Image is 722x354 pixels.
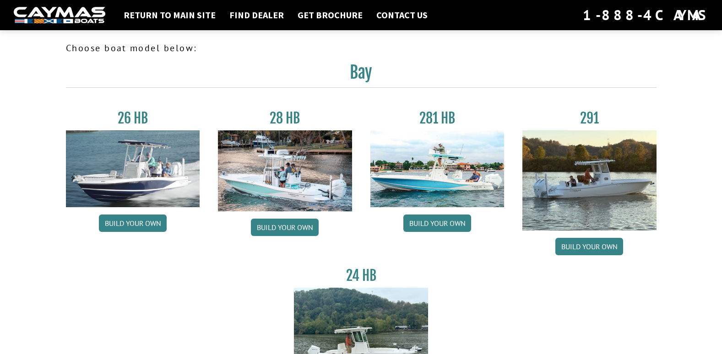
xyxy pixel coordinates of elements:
[66,62,657,88] h2: Bay
[522,110,657,127] h3: 291
[99,215,167,232] a: Build your own
[555,238,623,255] a: Build your own
[14,7,105,24] img: white-logo-c9c8dbefe5ff5ceceb0f0178aa75bf4bb51f6bca0971e226c86eb53dfe498488.png
[370,110,505,127] h3: 281 HB
[403,215,471,232] a: Build your own
[372,9,432,21] a: Contact Us
[225,9,288,21] a: Find Dealer
[294,267,428,284] h3: 24 HB
[293,9,367,21] a: Get Brochure
[66,41,657,55] p: Choose boat model below:
[583,5,708,25] div: 1-888-4CAYMAS
[218,130,352,211] img: 28_hb_thumbnail_for_caymas_connect.jpg
[66,130,200,207] img: 26_new_photo_resized.jpg
[522,130,657,231] img: 291_Thumbnail.jpg
[119,9,220,21] a: Return to main site
[251,219,319,236] a: Build your own
[218,110,352,127] h3: 28 HB
[370,130,505,207] img: 28-hb-twin.jpg
[66,110,200,127] h3: 26 HB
